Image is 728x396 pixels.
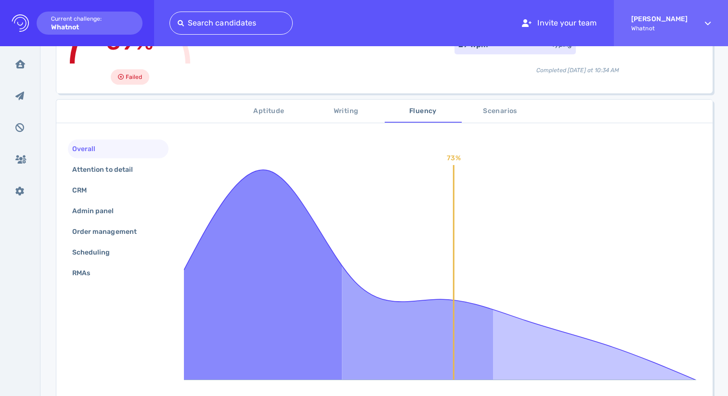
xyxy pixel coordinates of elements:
div: Scheduling [70,245,122,259]
div: RMAs [70,266,102,280]
div: Attention to detail [70,163,144,177]
div: Completed [DATE] at 10:34 AM [455,58,701,75]
span: Writing [313,105,379,117]
span: Failed [126,71,142,83]
span: Aptitude [236,105,302,117]
text: 73% [447,154,460,162]
span: Scenarios [468,105,533,117]
div: Admin panel [70,204,126,218]
div: Order management [70,225,148,239]
strong: [PERSON_NAME] [631,15,688,23]
div: CRM [70,183,98,197]
div: Overall [70,142,107,156]
span: Fluency [390,105,456,117]
span: Whatnot [631,25,688,32]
